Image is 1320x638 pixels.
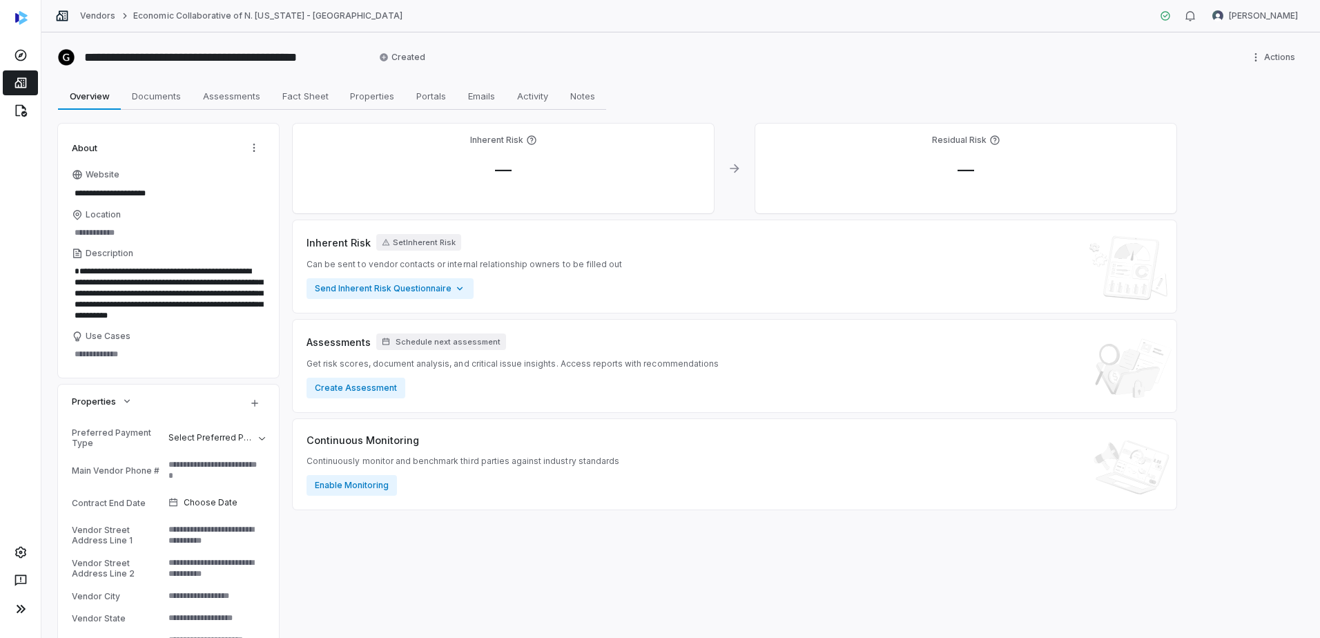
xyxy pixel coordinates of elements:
[376,333,506,350] button: Schedule next assessment
[64,87,115,105] span: Overview
[565,87,601,105] span: Notes
[133,10,402,21] a: Economic Collaborative of N. [US_STATE] - [GEOGRAPHIC_DATA]
[307,378,405,398] button: Create Assessment
[72,395,116,407] span: Properties
[277,87,334,105] span: Fact Sheet
[86,331,130,342] span: Use Cases
[1229,10,1298,21] span: [PERSON_NAME]
[344,87,400,105] span: Properties
[184,497,237,508] span: Choose Date
[72,142,97,154] span: About
[307,475,397,496] button: Enable Monitoring
[86,248,133,259] span: Description
[484,159,523,180] span: —
[72,558,163,579] div: Vendor Street Address Line 2
[72,465,163,476] div: Main Vendor Phone #
[307,259,622,270] span: Can be sent to vendor contacts or internal relationship owners to be filled out
[72,427,163,448] div: Preferred Payment Type
[307,235,371,250] span: Inherent Risk
[72,525,163,545] div: Vendor Street Address Line 1
[307,456,619,467] span: Continuously monitor and benchmark third parties against industry standards
[72,345,265,364] textarea: Use Cases
[1246,47,1303,68] button: More actions
[411,87,452,105] span: Portals
[463,87,501,105] span: Emails
[126,87,186,105] span: Documents
[932,135,987,146] h4: Residual Risk
[15,11,28,25] img: svg%3e
[72,591,163,601] div: Vendor City
[80,10,115,21] a: Vendors
[1204,6,1306,26] button: Brian Anderson avatar[PERSON_NAME]
[243,137,265,158] button: Actions
[307,335,371,349] span: Assessments
[1212,10,1223,21] img: Brian Anderson avatar
[470,135,523,146] h4: Inherent Risk
[163,488,271,517] button: Choose Date
[72,498,163,508] div: Contract End Date
[197,87,266,105] span: Assessments
[947,159,985,180] span: —
[307,433,419,447] span: Continuous Monitoring
[72,613,163,623] div: Vendor State
[396,337,501,347] span: Schedule next assessment
[86,169,119,180] span: Website
[72,223,265,242] input: Location
[68,389,137,414] button: Properties
[72,262,265,325] textarea: Description
[307,278,474,299] button: Send Inherent Risk Questionnaire
[86,209,121,220] span: Location
[72,184,242,203] input: Website
[379,52,425,63] span: Created
[512,87,554,105] span: Activity
[376,234,461,251] button: SetInherent Risk
[307,358,719,369] span: Get risk scores, document analysis, and critical issue insights. Access reports with recommendations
